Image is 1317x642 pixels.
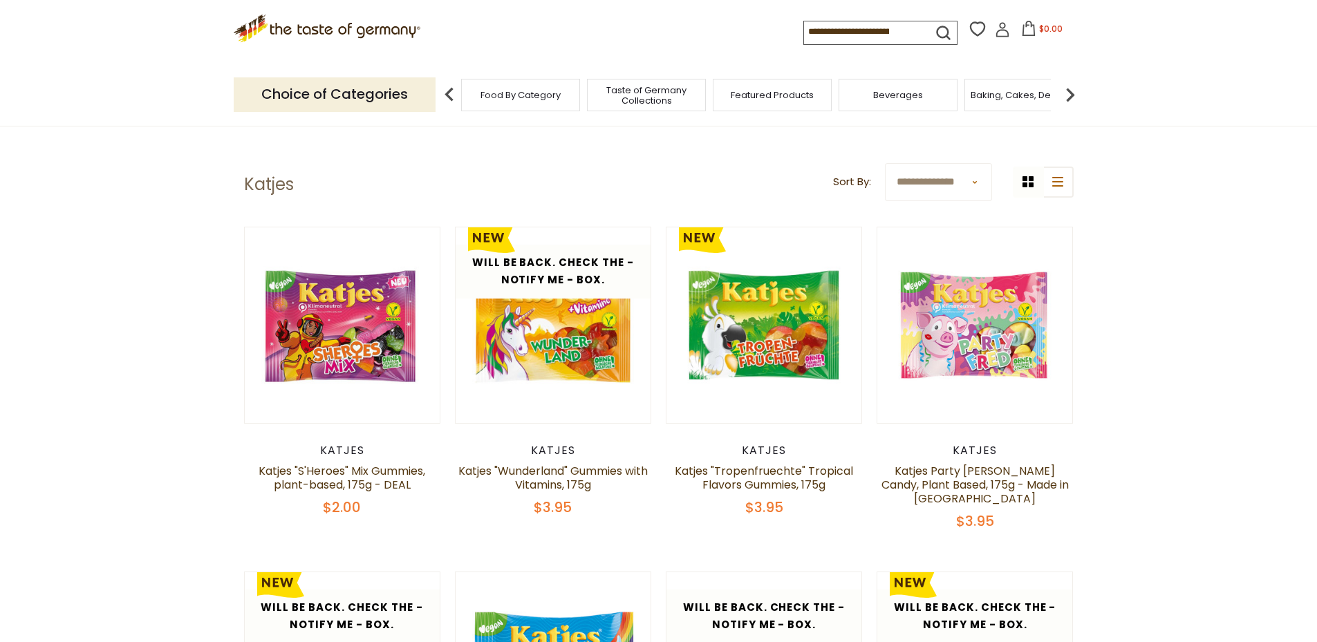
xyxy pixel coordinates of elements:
[877,227,1073,423] img: Katjes Party Fred Gummy Candy
[666,227,862,423] img: Katjes Tropen-Fruchte
[675,463,853,493] a: Katjes "Tropenfruechte" Tropical Flavors Gummies, 175g
[480,90,561,100] a: Food By Category
[881,463,1069,507] a: Katjes Party [PERSON_NAME] Candy, Plant Based, 175g - Made in [GEOGRAPHIC_DATA]
[731,90,814,100] a: Featured Products
[1056,81,1084,108] img: next arrow
[436,81,463,108] img: previous arrow
[245,227,440,423] img: Katjes Sheroes Mix Gummies
[877,444,1074,457] div: Katjes
[745,498,783,517] span: $3.95
[833,173,871,191] label: Sort By:
[323,498,361,517] span: $2.00
[956,511,994,531] span: $3.95
[873,90,923,100] a: Beverages
[666,444,863,457] div: Katjes
[1013,21,1072,41] button: $0.00
[244,174,294,195] h1: Katjes
[534,498,572,517] span: $3.95
[456,227,651,423] img: Katjes Wunder-Land Vitamin
[455,444,652,457] div: Katjes
[234,77,436,111] p: Choice of Categories
[591,85,702,106] a: Taste of Germany Collections
[458,463,648,493] a: Katjes "Wunderland" Gummies with Vitamins, 175g
[1039,23,1063,35] span: $0.00
[971,90,1078,100] a: Baking, Cakes, Desserts
[259,463,425,493] a: Katjes "S'Heroes" Mix Gummies, plant-based, 175g - DEAL
[244,444,441,457] div: Katjes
